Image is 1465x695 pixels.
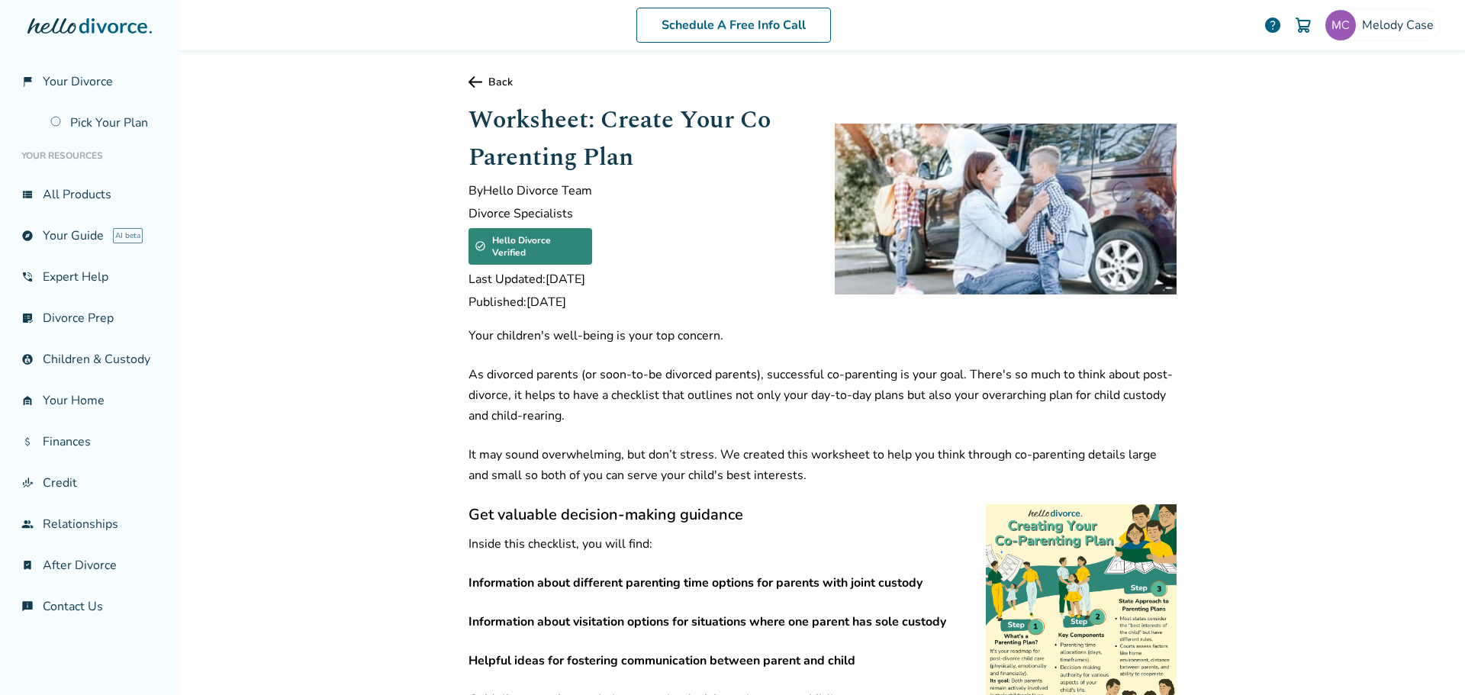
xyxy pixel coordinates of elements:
span: finance_mode [21,477,34,489]
span: flag_2 [21,76,34,88]
span: view_list [21,188,34,201]
span: group [21,518,34,530]
a: list_alt_checkDivorce Prep [12,301,167,336]
span: Divorce Specialists [468,205,810,222]
a: groupRelationships [12,507,167,542]
span: phone_in_talk [21,271,34,283]
h3: Get valuable decision-making guidance [468,504,1177,525]
a: attach_moneyFinances [12,424,167,459]
p: It may sound overwhelming, but don’t stress. We created this worksheet to help you think through ... [468,445,1177,486]
span: attach_money [21,436,34,448]
a: help [1264,16,1282,34]
a: exploreYour GuideAI beta [12,218,167,253]
span: bookmark_check [21,559,34,571]
a: bookmark_checkAfter Divorce [12,548,167,583]
img: Cart [1294,16,1312,34]
a: Pick Your Plan [41,105,167,140]
p: Inside this checklist, you will find: [468,534,1177,555]
a: Back [468,75,1177,89]
span: list_alt_check [21,312,34,324]
span: chat_info [21,600,34,613]
p: Helpful ideas for fostering communication between parent and child [468,651,1177,671]
span: explore [21,230,34,242]
a: flag_2Your Divorce [12,64,167,99]
a: finance_modeCredit [12,465,167,500]
span: account_child [21,353,34,365]
a: phone_in_talkExpert Help [12,259,167,294]
p: Information about visitation options for situations where one parent has sole custody [468,612,1177,632]
span: garage_home [21,394,34,407]
li: Your Resources [12,140,167,171]
h1: Worksheet: Create Your Co Parenting Plan [468,101,810,176]
a: chat_infoContact Us [12,589,167,624]
span: Published: [DATE] [468,294,810,310]
div: Hello Divorce Verified [468,228,592,265]
a: Schedule A Free Info Call [636,8,831,43]
span: AI beta [113,228,143,243]
p: Information about different parenting time options for parents with joint custody [468,573,1177,594]
p: Your children's well-being is your top concern. [468,326,1177,346]
span: Your Divorce [43,73,113,90]
a: account_childChildren & Custody [12,342,167,377]
span: Melody Case [1362,17,1440,34]
span: By Hello Divorce Team [468,182,810,199]
a: view_listAll Products [12,177,167,212]
span: Last Updated: [DATE] [468,271,810,288]
img: ex spouses saying goodbyes and hellos to their children as they trade off parenting time [835,124,1177,294]
p: As divorced parents (or soon-to-be divorced parents), successful co-parenting is your goal. There... [468,365,1177,426]
a: garage_homeYour Home [12,383,167,418]
img: mcase@akronchildrens.org [1325,10,1356,40]
iframe: Chat Widget [1389,622,1465,695]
